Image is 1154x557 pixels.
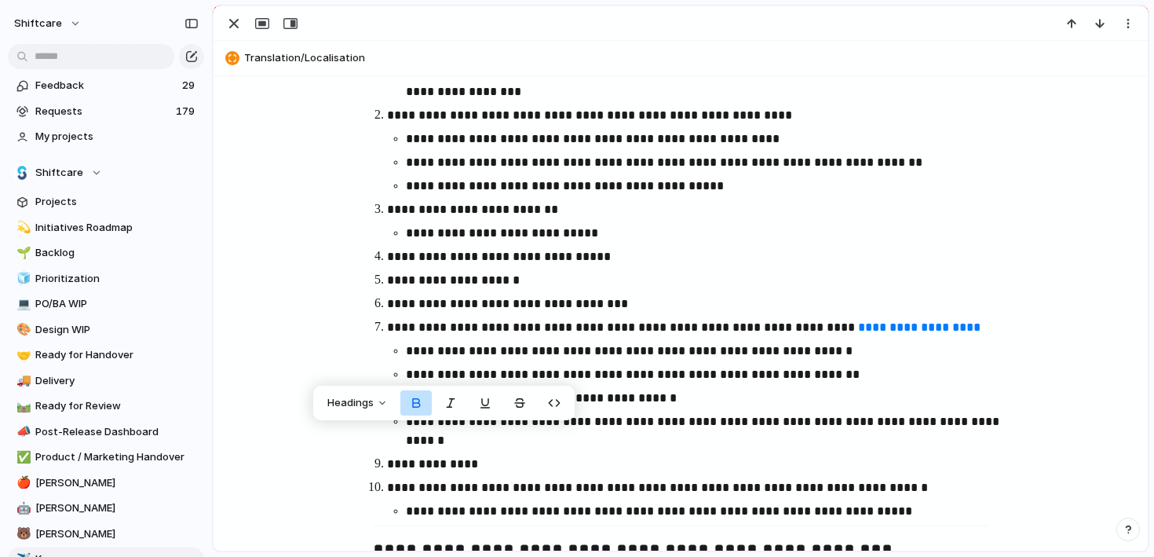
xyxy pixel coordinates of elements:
button: 💻 [14,296,30,312]
button: 🍎 [14,475,30,491]
span: PO/BA WIP [35,296,199,312]
button: Headings [318,390,397,416]
a: 🧊Prioritization [8,267,204,291]
button: 🤝 [14,347,30,363]
button: 🌱 [14,245,30,261]
span: Translation/Localisation [244,50,1141,66]
button: 🎨 [14,322,30,338]
div: 🧊 [16,269,27,288]
button: 📣 [14,424,30,440]
button: Translation/Localisation [221,46,1141,71]
span: Projects [35,194,199,210]
div: 🎨 [16,321,27,339]
span: Feedback [35,78,177,93]
span: Initiatives Roadmap [35,220,199,236]
button: Shiftcare [8,161,204,185]
button: 💫 [14,220,30,236]
span: Headings [327,395,374,411]
a: 🎨Design WIP [8,318,204,342]
a: 📣Post-Release Dashboard [8,420,204,444]
span: 29 [182,78,198,93]
a: Requests179 [8,100,204,123]
span: Ready for Review [35,398,199,414]
div: 🍎 [16,474,27,492]
div: 🌱 [16,244,27,262]
button: 🛤️ [14,398,30,414]
a: ✅Product / Marketing Handover [8,445,204,469]
a: My projects [8,125,204,148]
button: 🐻 [14,526,30,542]
div: 🤝 [16,346,27,365]
a: 🛤️Ready for Review [8,394,204,418]
span: Ready for Handover [35,347,199,363]
button: shiftcare [7,11,89,36]
span: Product / Marketing Handover [35,449,199,465]
button: ✅ [14,449,30,465]
a: Feedback29 [8,74,204,97]
div: ✅ [16,449,27,467]
span: Delivery [35,373,199,389]
button: 🤖 [14,500,30,516]
span: Prioritization [35,271,199,287]
button: 🧊 [14,271,30,287]
span: 179 [176,104,198,119]
div: 🛤️ [16,398,27,416]
a: 🍎[PERSON_NAME] [8,471,204,495]
div: 🐻 [16,525,27,543]
span: Design WIP [35,322,199,338]
a: Projects [8,190,204,214]
div: 📣 [16,423,27,441]
span: shiftcare [14,16,62,31]
a: 🚚Delivery [8,369,204,393]
span: [PERSON_NAME] [35,475,199,491]
div: 💫 [16,218,27,236]
a: 🐻[PERSON_NAME] [8,522,204,546]
a: 🤝Ready for Handover [8,343,204,367]
div: 🚚 [16,372,27,390]
a: 🌱Backlog [8,241,204,265]
div: 🤖 [16,500,27,518]
span: Requests [35,104,171,119]
span: Post-Release Dashboard [35,424,199,440]
div: 💻 [16,295,27,313]
span: Shiftcare [35,165,83,181]
span: Backlog [35,245,199,261]
a: 🤖[PERSON_NAME] [8,497,204,520]
button: 🚚 [14,373,30,389]
span: [PERSON_NAME] [35,500,199,516]
span: [PERSON_NAME] [35,526,199,542]
a: 💻PO/BA WIP [8,292,204,316]
span: My projects [35,129,199,145]
a: 💫Initiatives Roadmap [8,216,204,240]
